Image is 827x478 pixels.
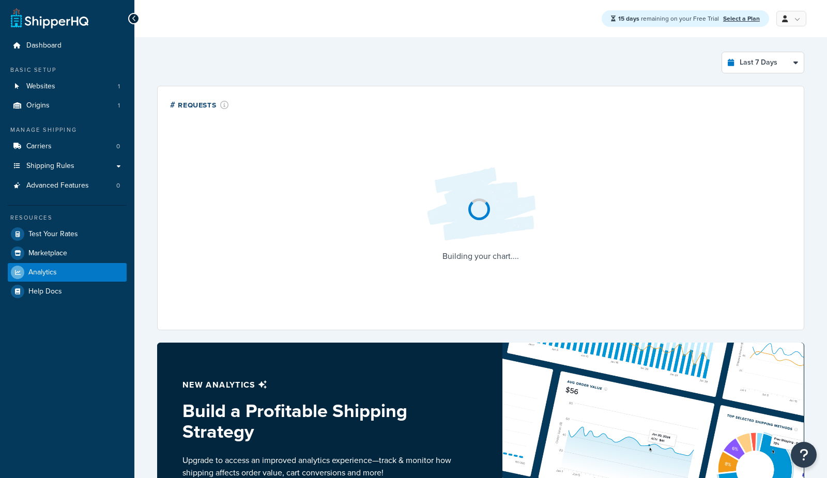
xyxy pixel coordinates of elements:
[118,101,120,110] span: 1
[116,142,120,151] span: 0
[8,176,127,195] li: Advanced Features
[170,99,229,111] div: # Requests
[791,442,817,468] button: Open Resource Center
[8,126,127,134] div: Manage Shipping
[8,282,127,301] a: Help Docs
[723,14,760,23] a: Select a Plan
[118,82,120,91] span: 1
[116,181,120,190] span: 0
[28,230,78,239] span: Test Your Rates
[8,176,127,195] a: Advanced Features0
[28,268,57,277] span: Analytics
[8,157,127,176] a: Shipping Rules
[8,263,127,282] a: Analytics
[8,225,127,243] a: Test Your Rates
[26,101,50,110] span: Origins
[26,181,89,190] span: Advanced Features
[26,162,74,171] span: Shipping Rules
[28,249,67,258] span: Marketplace
[182,400,456,441] h3: Build a Profitable Shipping Strategy
[26,82,55,91] span: Websites
[419,159,543,249] img: Loading...
[8,66,127,74] div: Basic Setup
[8,36,127,55] a: Dashboard
[8,96,127,115] a: Origins1
[28,287,62,296] span: Help Docs
[26,41,62,50] span: Dashboard
[618,14,721,23] span: remaining on your Free Trial
[8,96,127,115] li: Origins
[8,213,127,222] div: Resources
[8,77,127,96] li: Websites
[26,142,52,151] span: Carriers
[419,249,543,264] p: Building your chart....
[8,137,127,156] a: Carriers0
[182,378,456,392] p: New analytics
[8,244,127,263] a: Marketplace
[8,77,127,96] a: Websites1
[8,137,127,156] li: Carriers
[618,14,639,23] strong: 15 days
